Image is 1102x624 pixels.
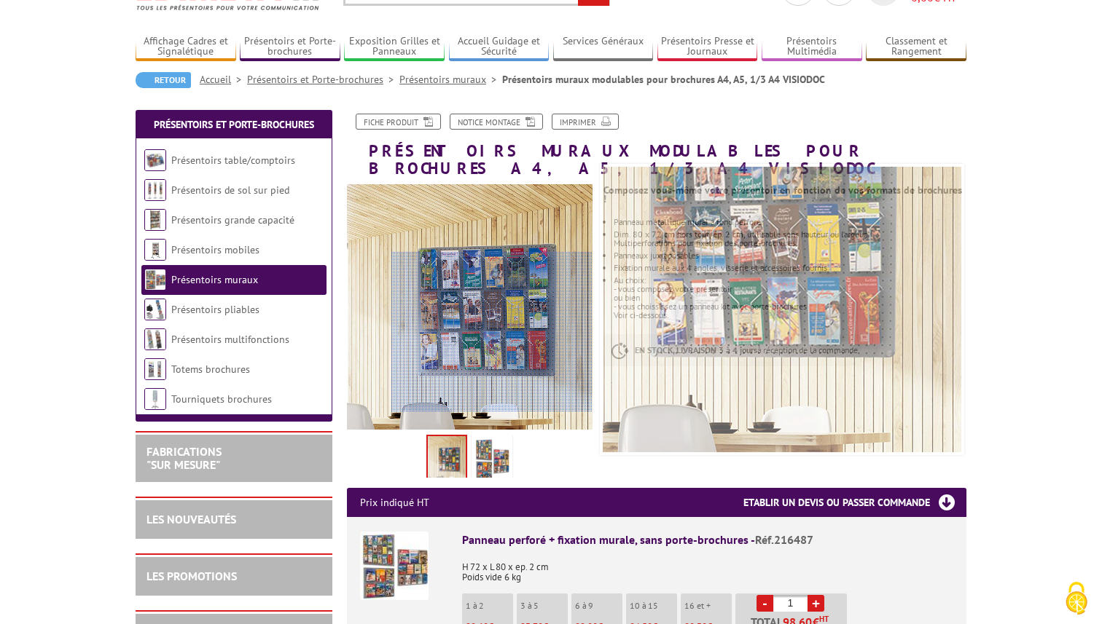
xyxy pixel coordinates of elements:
img: Cookies (fenêtre modale) [1058,580,1095,617]
a: - [757,595,773,612]
p: Prix indiqué HT [360,488,429,517]
img: Totems brochures [144,358,166,380]
img: presentoirs_muraux_216487_1.jpg [474,438,509,483]
img: Présentoirs table/comptoirs [144,149,166,171]
a: LES PROMOTIONS [146,569,237,583]
img: presentoirs_muraux_modulables_brochures_216487_216490_216489_216488.jpg [524,15,961,452]
a: Présentoirs Multimédia [762,35,862,59]
a: Classement et Rangement [866,35,966,59]
img: Présentoirs de sol sur pied [144,179,166,201]
a: Tourniquets brochures [171,392,272,406]
a: Fiche produit [356,114,441,130]
img: presentoirs_muraux_modulables_brochures_216487_216490_216489_216488.jpg [428,436,466,481]
p: 10 à 15 [630,601,677,611]
img: Présentoirs muraux [144,269,166,291]
p: 1 à 2 [466,601,513,611]
a: Accueil Guidage et Sécurité [449,35,550,59]
a: Retour [136,72,191,88]
a: FABRICATIONS"Sur Mesure" [146,444,222,472]
a: Présentoirs grande capacité [171,213,294,226]
a: Présentoirs mobiles [171,243,259,256]
sup: HT [819,614,829,624]
a: Présentoirs table/comptoirs [171,154,295,167]
h1: Présentoirs muraux modulables pour brochures A4, A5, 1/3 A4 VISIODOC [336,114,977,177]
a: Présentoirs Presse et Journaux [657,35,758,59]
li: Présentoirs muraux modulables pour brochures A4, A5, 1/3 A4 VISIODOC [502,72,825,87]
h3: Etablir un devis ou passer commande [743,488,966,517]
img: Tourniquets brochures [144,388,166,410]
img: Présentoirs pliables [144,299,166,320]
img: Présentoirs mobiles [144,239,166,261]
img: Panneau perforé + fixation murale, sans porte-brochures [360,532,429,600]
a: Présentoirs multifonctions [171,333,289,346]
a: Présentoirs et Porte-brochures [154,118,314,131]
a: LES NOUVEAUTÉS [146,512,236,526]
a: Services Généraux [553,35,654,59]
a: Imprimer [552,114,619,130]
a: Accueil [200,73,247,86]
a: Présentoirs et Porte-brochures [247,73,399,86]
a: Exposition Grilles et Panneaux [344,35,445,59]
img: Présentoirs grande capacité [144,209,166,231]
a: Présentoirs et Porte-brochures [240,35,340,59]
button: Cookies (fenêtre modale) [1051,574,1102,624]
a: + [808,595,824,612]
p: 6 à 9 [575,601,622,611]
p: H 72 x L 80 x ep. 2 cm Poids vide 6 kg [462,552,953,582]
img: Présentoirs multifonctions [144,328,166,350]
p: 3 à 5 [520,601,568,611]
div: Panneau perforé + fixation murale, sans porte-brochures - [462,532,953,548]
span: Réf.216487 [755,532,813,547]
a: Totems brochures [171,363,250,376]
a: Affichage Cadres et Signalétique [136,35,236,59]
a: Présentoirs pliables [171,303,259,316]
a: Présentoirs muraux [399,73,502,86]
p: 16 et + [684,601,732,611]
a: Présentoirs de sol sur pied [171,183,289,197]
a: Présentoirs muraux [171,273,258,286]
a: Notice Montage [450,114,543,130]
